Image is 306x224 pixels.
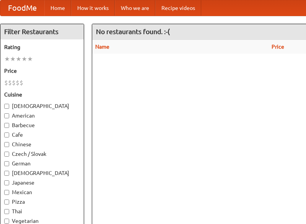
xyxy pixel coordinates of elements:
a: Home [44,0,71,16]
h4: Filter Restaurants [0,24,84,39]
li: $ [16,78,20,87]
h5: Price [4,67,80,75]
a: FoodMe [0,0,44,16]
input: [DEMOGRAPHIC_DATA] [4,171,9,176]
li: $ [12,78,16,87]
li: ★ [10,55,16,63]
a: Name [95,44,109,50]
label: Barbecue [4,121,80,129]
ng-pluralize: No restaurants found. :-( [96,28,170,35]
a: Recipe videos [155,0,201,16]
label: Pizza [4,198,80,206]
li: ★ [21,55,27,63]
label: [DEMOGRAPHIC_DATA] [4,169,80,177]
label: Thai [4,208,80,215]
input: Chinese [4,142,9,147]
input: Thai [4,209,9,214]
li: $ [20,78,23,87]
li: $ [4,78,8,87]
input: Vegetarian [4,219,9,224]
label: German [4,160,80,167]
input: Mexican [4,190,9,195]
input: Cafe [4,132,9,137]
input: German [4,161,9,166]
label: Chinese [4,141,80,148]
a: Who we are [115,0,155,16]
label: American [4,112,80,119]
label: [DEMOGRAPHIC_DATA] [4,102,80,110]
a: How it works [71,0,115,16]
label: Japanese [4,179,80,186]
li: ★ [4,55,10,63]
h5: Rating [4,43,80,51]
label: Cafe [4,131,80,139]
input: Czech / Slovak [4,152,9,157]
li: ★ [16,55,21,63]
input: Japanese [4,180,9,185]
h5: Cuisine [4,91,80,98]
label: Mexican [4,188,80,196]
li: ★ [27,55,33,63]
label: Czech / Slovak [4,150,80,158]
li: $ [8,78,12,87]
input: [DEMOGRAPHIC_DATA] [4,104,9,109]
input: Pizza [4,199,9,204]
input: Barbecue [4,123,9,128]
a: Price [272,44,284,50]
input: American [4,113,9,118]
